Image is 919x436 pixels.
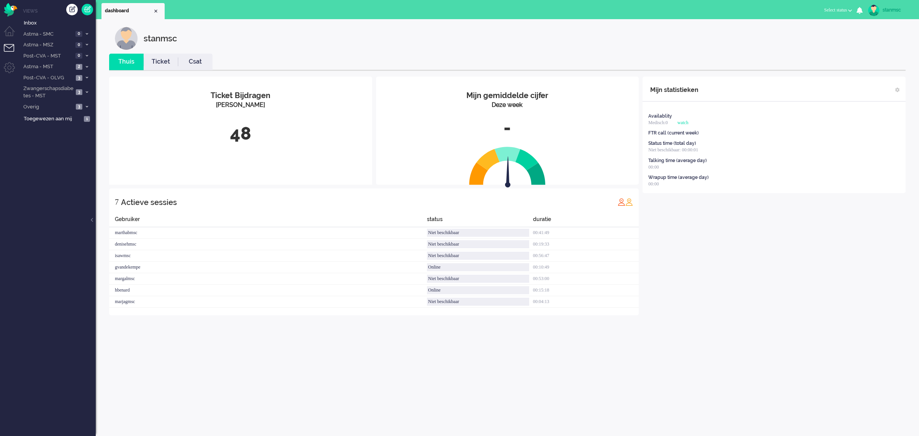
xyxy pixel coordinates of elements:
div: Niet beschikbaar [427,252,529,260]
img: customer.svg [115,27,138,50]
div: - [382,115,633,141]
span: Astma - MST [22,63,74,70]
div: denisehmsc [109,239,427,250]
span: 00:00 [648,164,659,170]
div: 00:04:13 [533,296,639,308]
img: arrow.svg [491,156,524,189]
span: Overig [22,103,74,111]
div: Status time (total day) [648,140,696,147]
span: 0 [75,53,82,59]
div: marthabmsc [109,227,427,239]
span: Inbox [24,20,96,27]
span: Zwangerschapsdiabetes - MST [22,85,74,99]
div: Online [427,286,529,294]
li: Select status [819,2,857,19]
span: 0 [75,42,82,48]
span: 3 [76,89,82,95]
div: Creëer ticket [66,4,78,15]
div: duratie [533,215,639,227]
a: Omnidesk [4,5,17,11]
div: Talking time (average day) [648,157,707,164]
div: Availablity [648,113,672,120]
span: 2 [76,64,82,70]
li: Dashboard menu [4,26,21,43]
div: 00:15:18 [533,285,639,296]
span: Post-CVA - MST [22,52,73,60]
span: Post-CVA - OLVG [22,74,74,82]
img: semi_circle.svg [469,146,546,185]
img: flow_omnibird.svg [4,3,17,16]
a: Toegewezen aan mij 1 [22,114,96,123]
div: 48 [115,121,366,146]
span: Medisch:0 [648,120,668,125]
div: Niet beschikbaar [427,298,529,306]
div: Mijn statistieken [650,82,698,98]
span: 0 [75,31,82,37]
button: Select status [819,5,857,16]
span: 1 [84,116,90,122]
span: 00:00 [648,181,659,187]
li: Ticket [144,54,178,70]
a: Inbox [22,18,96,27]
div: Gebruiker [109,215,427,227]
div: isawmsc [109,250,427,262]
div: stanmsc [883,6,911,14]
span: Astma - MSZ [22,41,73,49]
span: 3 [76,104,82,110]
div: 00:19:33 [533,239,639,250]
div: Niet beschikbaar [427,275,529,283]
li: Views [23,8,96,14]
div: Wrapup time (average day) [648,174,709,181]
div: Mijn gemiddelde cijfer [382,90,633,101]
li: Admin menu [4,62,21,79]
li: Thuis [109,54,144,70]
li: Tickets menu [4,44,21,61]
div: status [427,215,533,227]
div: Niet beschikbaar [427,229,529,237]
div: stanmsc [144,27,177,50]
div: 7 [115,194,119,210]
div: Online [427,263,529,271]
div: gvandekempe [109,262,427,273]
div: Ticket Bijdragen [115,90,366,101]
span: Astma - SMC [22,31,73,38]
div: hbenard [109,285,427,296]
img: avatar [868,5,880,16]
div: Close tab [153,8,159,14]
a: Csat [178,57,213,66]
span: Select status [824,7,847,13]
a: Ticket [144,57,178,66]
div: Deze week [382,101,633,110]
div: Niet beschikbaar [427,240,529,248]
span: Niet beschikbaar: 00:00:01 [648,147,698,152]
a: stanmsc [867,5,911,16]
a: Quick Ticket [82,4,93,15]
img: profile_red.svg [618,198,625,206]
span: 3 [76,75,82,81]
span: Toegewezen aan mij [24,115,82,123]
li: Csat [178,54,213,70]
div: Actieve sessies [121,195,177,210]
a: Thuis [109,57,144,66]
div: 00:10:49 [533,262,639,273]
div: 00:53:00 [533,273,639,285]
div: 00:41:49 [533,227,639,239]
div: margalmsc [109,273,427,285]
img: profile_orange.svg [625,198,633,206]
div: FTR call (current week) [648,130,699,136]
span: watch [677,120,688,125]
div: 00:56:47 [533,250,639,262]
div: [PERSON_NAME] [115,101,366,110]
span: dashboard [105,8,153,14]
div: marjagmsc [109,296,427,308]
li: Dashboard [101,3,165,19]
